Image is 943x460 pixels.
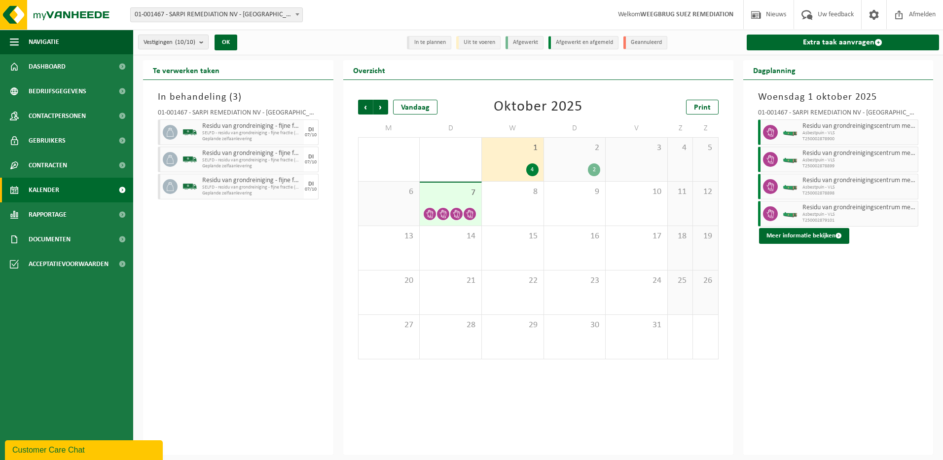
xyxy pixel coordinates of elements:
[182,179,197,194] img: BL-SO-LV
[29,54,66,79] span: Dashboard
[548,36,618,49] li: Afgewerkt en afgemeld
[182,152,197,167] img: BL-SO-LV
[202,122,301,130] span: Residu van grondreiniging - fijne fractie (VLAREBO)
[202,185,301,191] span: SELFD - residu van grondreiniging - fijne fractie (VLAREBO)
[308,154,314,160] div: DI
[588,163,600,176] div: 2
[131,8,302,22] span: 01-001467 - SARPI REMEDIATION NV - GRIMBERGEN
[623,36,667,49] li: Geannuleerd
[425,231,476,242] span: 14
[363,231,415,242] span: 13
[694,104,711,112] span: Print
[308,181,314,187] div: DI
[358,119,420,137] td: M
[693,119,718,137] td: Z
[308,127,314,133] div: DI
[407,36,451,49] li: In te plannen
[487,187,539,197] span: 8
[202,163,301,169] span: Geplande zelfaanlevering
[138,35,209,49] button: Vestigingen(10/10)
[698,187,713,197] span: 12
[802,150,916,157] span: Residu van grondreinigingscentrum met >0,1% asbest (HGB + NHGB)
[487,320,539,331] span: 29
[202,150,301,157] span: Residu van grondreiniging - fijne fractie (VLAREBO)
[29,202,67,227] span: Rapportage
[802,191,916,196] span: T250002878898
[611,231,662,242] span: 17
[29,252,109,276] span: Acceptatievoorwaarden
[420,119,482,137] td: D
[506,36,544,49] li: Afgewerkt
[215,35,237,50] button: OK
[487,143,539,153] span: 1
[363,187,415,197] span: 6
[29,79,86,104] span: Bedrijfsgegevens
[686,100,719,115] a: Print
[425,275,476,286] span: 21
[363,275,415,286] span: 20
[544,119,606,137] td: D
[743,60,805,79] h2: Dagplanning
[425,188,476,198] span: 7
[144,35,195,50] span: Vestigingen
[802,177,916,185] span: Residu van grondreinigingscentrum met >0,1% asbest (HGB + NHGB)
[549,143,601,153] span: 2
[549,187,601,197] span: 9
[747,35,940,50] a: Extra taak aanvragen
[393,100,437,115] div: Vandaag
[29,104,86,128] span: Contactpersonen
[202,130,301,136] span: SELFD - residu van grondreiniging - fijne fractie (VLAREBO)
[783,129,798,136] img: HK-XC-10-GN-00
[611,320,662,331] span: 31
[358,100,373,115] span: Vorige
[143,60,229,79] h2: Te verwerken taken
[130,7,303,22] span: 01-001467 - SARPI REMEDIATION NV - GRIMBERGEN
[802,157,916,163] span: Asbestpuin - VLS
[758,90,919,105] h3: Woensdag 1 oktober 2025
[673,231,688,242] span: 18
[802,163,916,169] span: T250002878899
[549,320,601,331] span: 30
[802,204,916,212] span: Residu van grondreinigingscentrum met >0,1% asbest (HGB + NHGB)
[802,185,916,191] span: Asbestpuin - VLS
[758,110,919,119] div: 01-001467 - SARPI REMEDIATION NV - [GEOGRAPHIC_DATA]
[783,210,798,218] img: HK-XC-10-GN-00
[202,177,301,185] span: Residu van grondreiniging - fijne fractie (VLAREBO)
[363,320,415,331] span: 27
[611,187,662,197] span: 10
[668,119,693,137] td: Z
[802,218,916,224] span: T250002879101
[611,143,662,153] span: 3
[29,153,67,178] span: Contracten
[526,163,539,176] div: 4
[29,30,59,54] span: Navigatie
[494,100,582,115] div: Oktober 2025
[549,231,601,242] span: 16
[802,136,916,142] span: T250002878900
[202,191,301,196] span: Geplande zelfaanlevering
[783,183,798,191] img: HK-XC-10-GN-00
[549,275,601,286] span: 23
[783,156,798,163] img: HK-XC-10-GN-00
[606,119,668,137] td: V
[802,130,916,136] span: Asbestpuin - VLS
[373,100,388,115] span: Volgende
[305,133,317,138] div: 07/10
[698,231,713,242] span: 19
[29,227,71,252] span: Documenten
[233,92,238,102] span: 3
[611,275,662,286] span: 24
[343,60,395,79] h2: Overzicht
[202,157,301,163] span: SELFD - residu van grondreiniging - fijne fractie (VLAREBO)
[182,125,197,140] img: BL-SO-LV
[29,178,59,202] span: Kalender
[29,128,66,153] span: Gebruikers
[5,438,165,460] iframe: chat widget
[175,39,195,45] count: (10/10)
[202,136,301,142] span: Geplande zelfaanlevering
[802,122,916,130] span: Residu van grondreinigingscentrum met >0,1% asbest (HGB + NHGB)
[482,119,544,137] td: W
[158,110,319,119] div: 01-001467 - SARPI REMEDIATION NV - [GEOGRAPHIC_DATA]
[673,187,688,197] span: 11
